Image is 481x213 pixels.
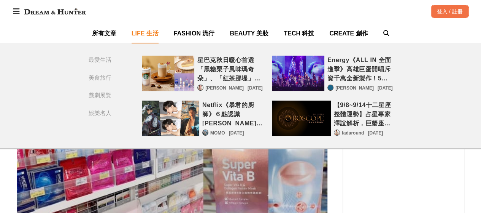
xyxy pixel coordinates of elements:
[203,130,208,135] img: Avatar
[334,101,393,126] a: 【9/8~9/14十二星座整體運勢】占星專家澤誼解析，巨蟹座愛與幸福的開始，摩羯座壓力山大、該放下了！
[272,101,331,136] a: 【9/8~9/14十二星座整體運勢】占星專家澤誼解析，巨蟹座愛與幸福的開始，摩羯座壓力山大、該放下了！
[327,56,392,81] a: Energy《ALL IN 全面進擊》高雄巨蛋開唱斥資千萬全新製作！5米高一字橫空飛越舞台與觀眾最近距離！360度環繞深入觀眾[PERSON_NAME]滿飯撒
[89,91,111,100] div: 戲劇展覽
[229,130,244,136] div: [DATE]
[431,5,469,18] div: 登入 / 註冊
[368,130,383,136] div: [DATE]
[334,130,340,135] img: Avatar
[174,30,215,37] span: FASHION 流行
[378,85,393,91] div: [DATE]
[89,56,127,64] a: 最愛生活
[342,130,364,136] a: fadaround
[92,23,116,43] a: 所有文章
[248,85,263,91] div: [DATE]
[335,85,374,91] a: [PERSON_NAME]
[328,85,333,90] img: Avatar
[89,109,111,118] div: 娛樂名人
[132,23,159,43] a: LIFE 生活
[284,23,314,43] a: TECH 科技
[197,85,203,91] a: Avatar
[327,85,333,91] a: Avatar
[329,30,368,37] span: CREATE 創作
[230,30,268,37] span: BEAUTY 美妝
[92,30,116,37] span: 所有文章
[205,85,244,91] a: [PERSON_NAME]
[174,23,215,43] a: FASHION 流行
[132,30,159,37] span: LIFE 生活
[197,56,262,81] a: 星巴克秋日暖心首選「黑糖栗子風味瑪奇朵」、「紅茶那堤」[DATE]新登場，暢銷冰搖濃縮全新口味同步強勢回歸！
[210,130,225,136] a: MOMO
[202,101,263,126] a: Netflix《暴君的廚師》６點認識[PERSON_NAME]，小[PERSON_NAME]！[PERSON_NAME]的「螢幕情侶」！加碼《暴君的廚師》４個幕後小故事
[89,74,127,82] a: 美食旅行
[230,23,268,43] a: BEAUTY 美妝
[89,109,127,118] a: 娛樂名人
[20,5,90,18] img: Dream & Hunter
[329,23,368,43] a: CREATE 創作
[202,130,208,136] a: Avatar
[142,101,199,136] a: Netflix《暴君的廚師》６點認識李彩玟，小宋江！張員瑛的「螢幕情侶」！加碼《暴君的廚師》４個幕後小故事
[284,30,314,37] span: TECH 科技
[198,85,203,90] img: Avatar
[89,56,111,64] div: 最愛生活
[272,56,325,91] a: Energy《ALL IN 全面進擊》高雄巨蛋開唱斥資千萬全新製作！5米高一字橫空飛越舞台與觀眾最近距離！360度環繞深入觀眾席獻滿滿飯撒
[334,130,340,136] a: Avatar
[89,91,127,100] a: 戲劇展覽
[142,56,195,91] a: 星巴克秋日暖心首選「黑糖栗子風味瑪奇朵」、「紅茶那堤」9月10日新登場，暢銷冰搖濃縮全新口味同步強勢回歸！
[89,74,111,82] div: 美食旅行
